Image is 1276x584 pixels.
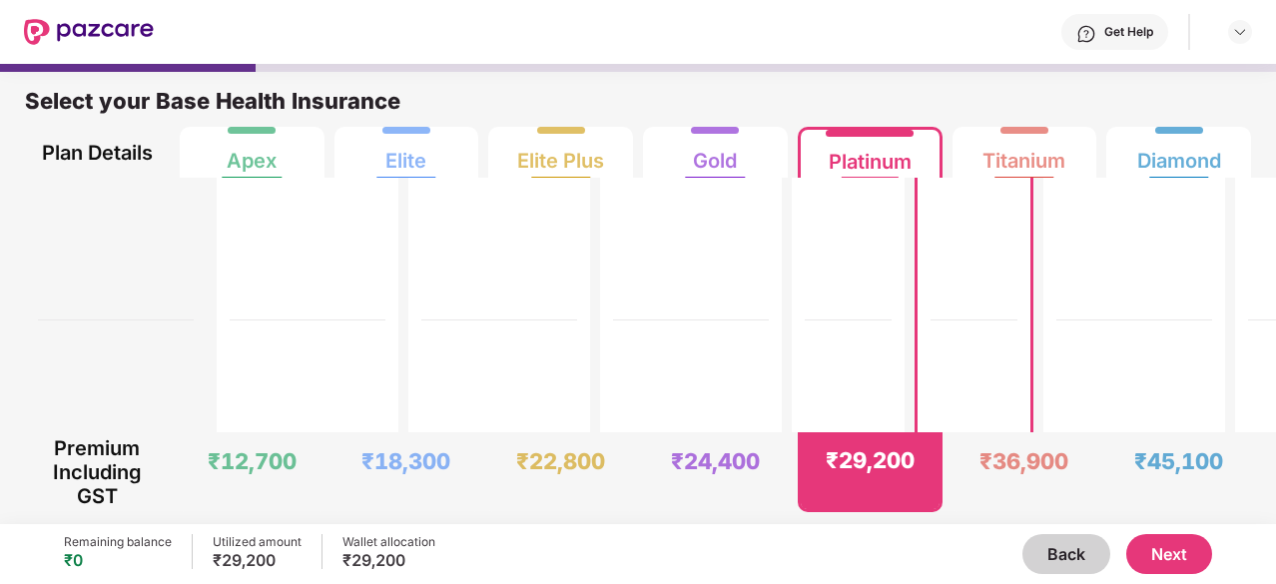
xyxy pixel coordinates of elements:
[693,133,737,173] div: Gold
[982,133,1065,173] div: Titanium
[1134,447,1223,475] div: ₹45,100
[361,447,450,475] div: ₹18,300
[342,550,435,570] div: ₹29,200
[342,534,435,550] div: Wallet allocation
[826,446,915,474] div: ₹29,200
[213,534,302,550] div: Utilized amount
[24,19,154,45] img: New Pazcare Logo
[25,87,1251,127] div: Select your Base Health Insurance
[64,550,172,570] div: ₹0
[517,133,604,173] div: Elite Plus
[64,534,172,550] div: Remaining balance
[1137,133,1221,173] div: Diamond
[1076,24,1096,44] img: svg+xml;base64,PHN2ZyBpZD0iSGVscC0zMngzMiIgeG1sbnM9Imh0dHA6Ly93d3cudzMub3JnLzIwMDAvc3ZnIiB3aWR0aD...
[1232,24,1248,40] img: svg+xml;base64,PHN2ZyBpZD0iRHJvcGRvd24tMzJ4MzIiIHhtbG5zPSJodHRwOi8vd3d3LnczLm9yZy8yMDAwL3N2ZyIgd2...
[829,134,912,174] div: Platinum
[38,432,157,512] div: Premium Including GST
[1126,534,1212,574] button: Next
[1022,534,1110,574] button: Back
[385,133,426,173] div: Elite
[38,127,157,178] div: Plan Details
[516,447,605,475] div: ₹22,800
[1104,24,1153,40] div: Get Help
[979,447,1068,475] div: ₹36,900
[208,447,297,475] div: ₹12,700
[671,447,760,475] div: ₹24,400
[213,550,302,570] div: ₹29,200
[227,133,277,173] div: Apex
